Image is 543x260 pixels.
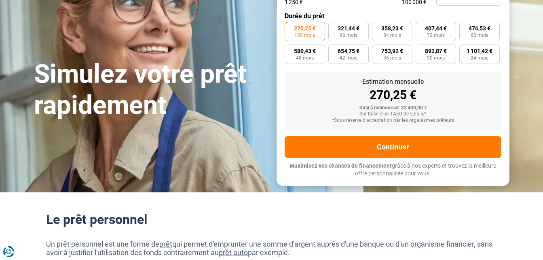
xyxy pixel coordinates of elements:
span: 72 mois [427,33,445,38]
span: 321,44 € [338,26,359,31]
span: 36 mois [383,55,401,60]
div: Sur base d'un TAEG de 5,55 %* [291,111,495,117]
p: Un prêt personnel est une forme de qui permet d'emprunter une somme d'argent auprès d'une banque ... [46,240,497,257]
span: 358,23 € [381,26,403,31]
span: 580,43 € [294,48,316,54]
p: grâce à nos experts et trouvez la meilleure offre personnalisée pour vous. [285,162,501,178]
span: 60 mois [471,33,488,38]
span: 892,87 € [425,48,447,54]
label: Durée du prêt [285,12,501,20]
div: Estimation mensuelle [291,79,495,85]
span: 24 mois [471,55,488,60]
span: 753,92 € [381,48,403,54]
span: 407,44 € [425,26,447,31]
h2: Le prêt personnel [46,212,497,227]
span: 476,53 € [469,26,490,31]
span: 120 mois [294,33,315,38]
span: 30 mois [427,55,445,60]
span: 654,75 € [338,48,359,54]
span: 1 101,42 € [467,48,492,54]
span: 42 mois [340,55,357,60]
div: 270,25 € [291,89,495,101]
a: prêt [159,240,172,248]
span: 270,25 € [294,26,316,31]
div: Total à rembourser: 32 430,00 € [291,105,495,111]
h1: Simulez votre prêt rapidement [34,59,267,121]
span: 84 mois [383,33,401,38]
span: Maximisez vos chances de financement [289,162,392,169]
span: 48 mois [296,55,314,60]
a: prêt auto [219,248,248,257]
div: *Sous réserve d'acceptation par les organismes prêteurs [291,118,495,124]
button: Continuer [285,136,501,158]
span: 96 mois [340,33,357,38]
